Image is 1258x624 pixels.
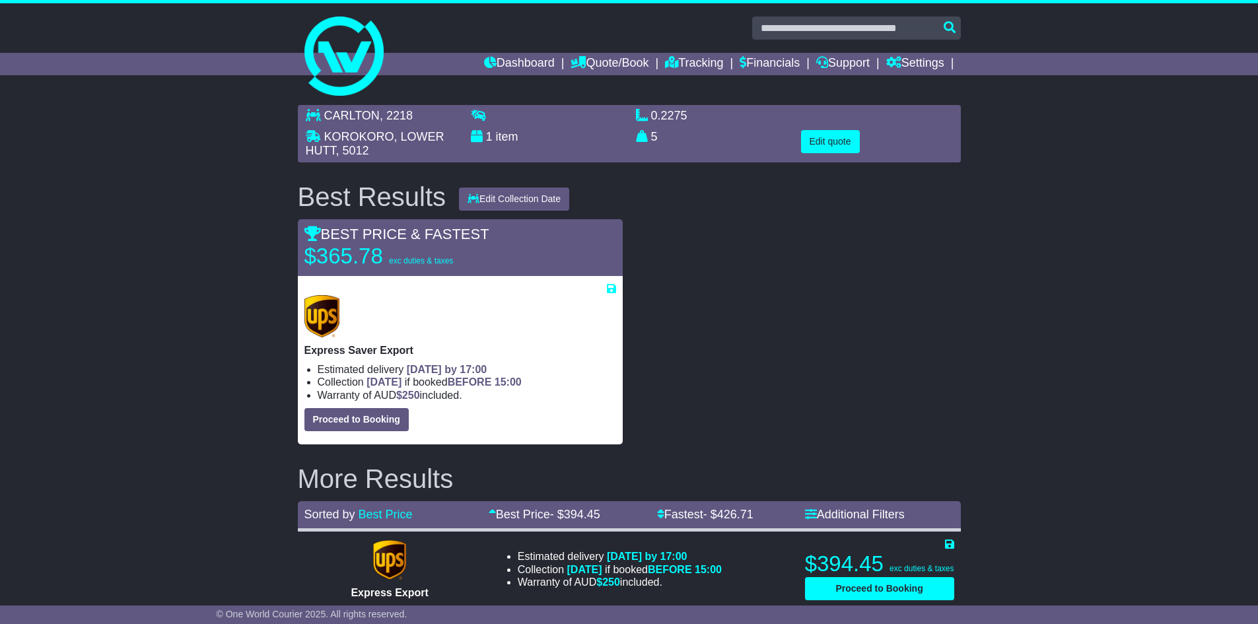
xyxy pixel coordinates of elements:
span: KOROKORO, LOWER HUTT [306,130,444,158]
span: BEFORE [448,376,492,388]
span: CARLTON [324,109,380,122]
button: Proceed to Booking [304,408,409,431]
li: Collection [518,563,722,576]
button: Proceed to Booking [805,577,954,600]
a: Additional Filters [805,508,905,521]
a: Financials [740,53,800,75]
a: Best Price- $394.45 [489,508,600,521]
img: UPS (new): Express Saver Export [304,295,340,337]
p: $394.45 [805,551,954,577]
span: 250 [402,390,420,401]
button: Edit quote [801,130,860,153]
p: Express Saver Export [304,344,616,357]
span: 0.2275 [651,109,687,122]
span: exc duties & taxes [890,564,954,573]
span: , 2218 [380,109,413,122]
span: BEST PRICE & FASTEST [304,226,489,242]
button: Edit Collection Date [459,188,569,211]
span: BEFORE [648,564,692,575]
span: © One World Courier 2025. All rights reserved. [217,609,407,619]
a: Dashboard [484,53,555,75]
span: - $ [550,508,600,521]
span: 15:00 [495,376,522,388]
span: $ [596,576,620,588]
li: Collection [318,376,616,388]
span: 250 [602,576,620,588]
span: 15:00 [695,564,722,575]
li: Warranty of AUD included. [318,389,616,401]
span: Express Export [351,587,428,598]
a: Best Price [359,508,413,521]
h2: More Results [298,464,961,493]
span: [DATE] [367,376,402,388]
a: Fastest- $426.71 [657,508,753,521]
span: item [496,130,518,143]
li: Estimated delivery [518,550,722,563]
li: Warranty of AUD included. [518,576,722,588]
span: [DATE] by 17:00 [607,551,687,562]
span: 5 [651,130,658,143]
span: 394.45 [564,508,600,521]
div: Best Results [291,182,453,211]
a: Tracking [665,53,723,75]
span: 1 [486,130,493,143]
a: Settings [886,53,944,75]
span: [DATE] by 17:00 [407,364,487,375]
p: $365.78 [304,243,470,269]
span: exc duties & taxes [389,256,453,265]
a: Support [816,53,870,75]
a: Quote/Book [571,53,648,75]
span: if booked [567,564,722,575]
li: Estimated delivery [318,363,616,376]
span: 426.71 [717,508,753,521]
span: , 5012 [336,144,369,157]
img: UPS (new): Express Export [373,540,406,580]
span: [DATE] [567,564,602,575]
span: Sorted by [304,508,355,521]
span: $ [396,390,420,401]
span: - $ [703,508,753,521]
span: if booked [367,376,521,388]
